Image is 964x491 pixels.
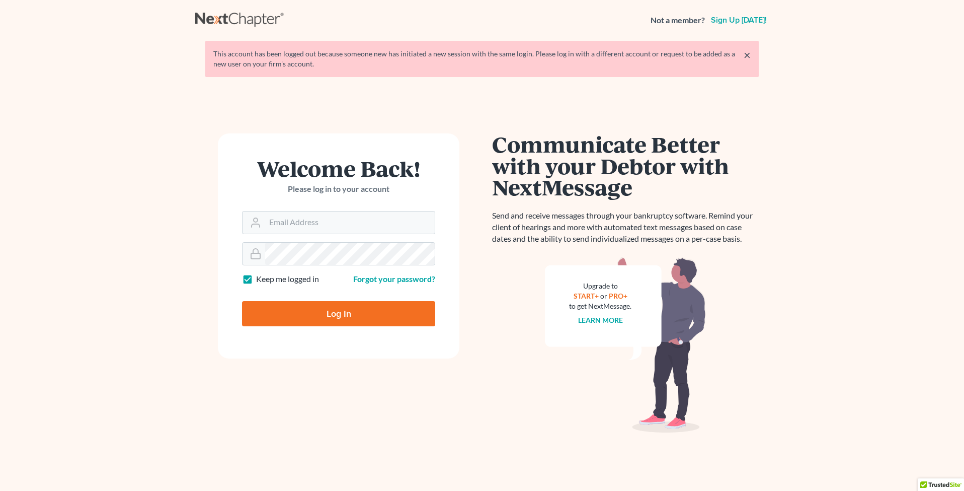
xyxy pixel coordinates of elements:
[569,281,631,291] div: Upgrade to
[574,292,599,300] a: START+
[242,183,435,195] p: Please log in to your account
[600,292,607,300] span: or
[265,212,435,234] input: Email Address
[492,133,759,198] h1: Communicate Better with your Debtor with NextMessage
[709,16,769,24] a: Sign up [DATE]!
[569,301,631,311] div: to get NextMessage.
[256,273,319,285] label: Keep me logged in
[609,292,627,300] a: PRO+
[242,158,435,179] h1: Welcome Back!
[492,210,759,245] p: Send and receive messages through your bankruptcy software. Remind your client of hearings and mo...
[744,49,751,61] a: ×
[545,257,706,433] img: nextmessage_bg-59042aed3d76b12b5cd301f8e5b87938c9018125f34e5fa2b7a6b67550977c72.svg
[242,301,435,326] input: Log In
[353,274,435,284] a: Forgot your password?
[213,49,751,69] div: This account has been logged out because someone new has initiated a new session with the same lo...
[651,15,705,26] strong: Not a member?
[578,316,623,324] a: Learn more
